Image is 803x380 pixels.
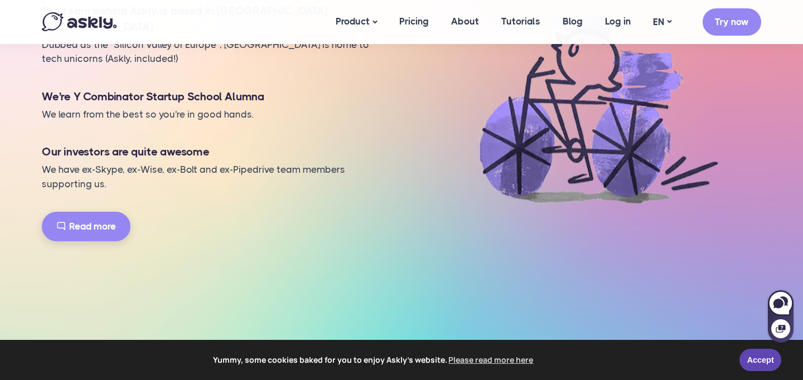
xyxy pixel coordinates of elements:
a: Try now [703,8,761,36]
h4: We're Y Combinator Startup School Alumna [42,89,388,105]
span: Yummy, some cookies baked for you to enjoy Askly's website. [16,352,732,368]
iframe: Askly chat [767,288,795,344]
a: Read more [42,212,130,241]
h4: Our investors are quite awesome [42,144,388,160]
a: Accept [739,349,781,371]
p: Dubbed as the “Silicon Valley of Europe”, [GEOGRAPHIC_DATA] is home to tech unicorns (Askly, incl... [42,38,388,66]
p: We learn from the best so you're in good hands. [42,108,388,122]
img: Askly [42,12,117,31]
p: We have ex-Skype, ex-Wise, ex-Bolt and ex-Pipedrive team members supporting us. [42,163,388,191]
a: learn more about cookies [447,352,535,368]
a: EN [642,14,683,30]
